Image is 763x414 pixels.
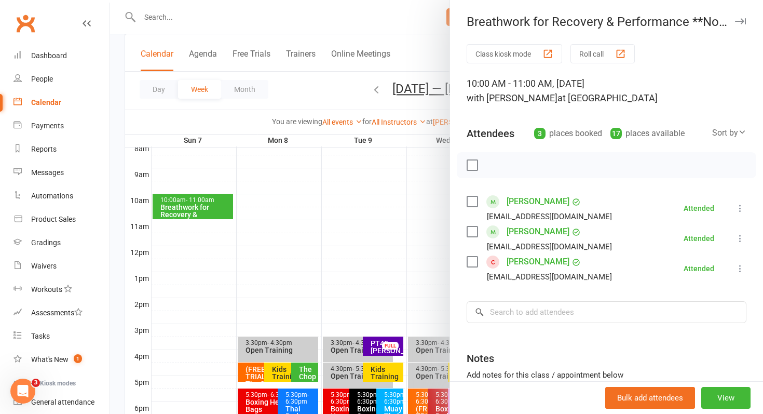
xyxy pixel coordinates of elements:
a: Payments [13,114,110,138]
a: [PERSON_NAME] [507,193,569,210]
div: Sort by [712,126,746,140]
button: Class kiosk mode [467,44,562,63]
div: 10:00 AM - 11:00 AM, [DATE] [467,76,746,105]
div: Attended [684,235,714,242]
a: Product Sales [13,208,110,231]
a: Dashboard [13,44,110,68]
div: Product Sales [31,215,76,223]
a: Automations [13,184,110,208]
div: Payments [31,122,64,130]
div: Assessments [31,309,83,317]
div: places available [610,126,685,141]
iframe: Intercom live chat [10,379,35,404]
div: Gradings [31,238,61,247]
div: What's New [31,355,69,364]
div: Attendees [467,126,514,141]
div: [EMAIL_ADDRESS][DOMAIN_NAME] [487,240,612,253]
a: General attendance kiosk mode [13,391,110,414]
span: at [GEOGRAPHIC_DATA] [557,92,658,103]
a: [PERSON_NAME] [507,223,569,240]
div: Attended [684,265,714,272]
a: Gradings [13,231,110,255]
div: 3 [534,128,546,139]
div: Workouts [31,285,62,293]
div: Add notes for this class / appointment below [467,369,746,381]
div: places booked [534,126,602,141]
div: People [31,75,53,83]
span: 1 [74,354,82,363]
span: with [PERSON_NAME] [467,92,557,103]
a: Workouts [13,278,110,301]
a: [PERSON_NAME] [507,253,569,270]
a: Reports [13,138,110,161]
div: Waivers [31,262,57,270]
div: Reports [31,145,57,153]
a: Assessments [13,301,110,325]
div: [EMAIL_ADDRESS][DOMAIN_NAME] [487,210,612,223]
input: Search to add attendees [467,301,746,323]
button: View [701,387,751,409]
span: 3 [32,379,40,387]
a: Messages [13,161,110,184]
a: Tasks [13,325,110,348]
div: Breathwork for Recovery & Performance **No Late En... [450,15,763,29]
div: 17 [610,128,622,139]
div: General attendance [31,398,94,406]
a: What's New1 [13,348,110,371]
div: Messages [31,168,64,177]
a: Waivers [13,255,110,278]
div: Notes [467,351,494,366]
div: Calendar [31,98,61,106]
a: Calendar [13,91,110,114]
a: People [13,68,110,91]
div: Attended [684,205,714,212]
button: Roll call [570,44,635,63]
div: Automations [31,192,73,200]
a: Clubworx [12,10,38,36]
div: [EMAIL_ADDRESS][DOMAIN_NAME] [487,270,612,284]
div: Tasks [31,332,50,340]
div: Dashboard [31,51,67,60]
button: Bulk add attendees [605,387,695,409]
